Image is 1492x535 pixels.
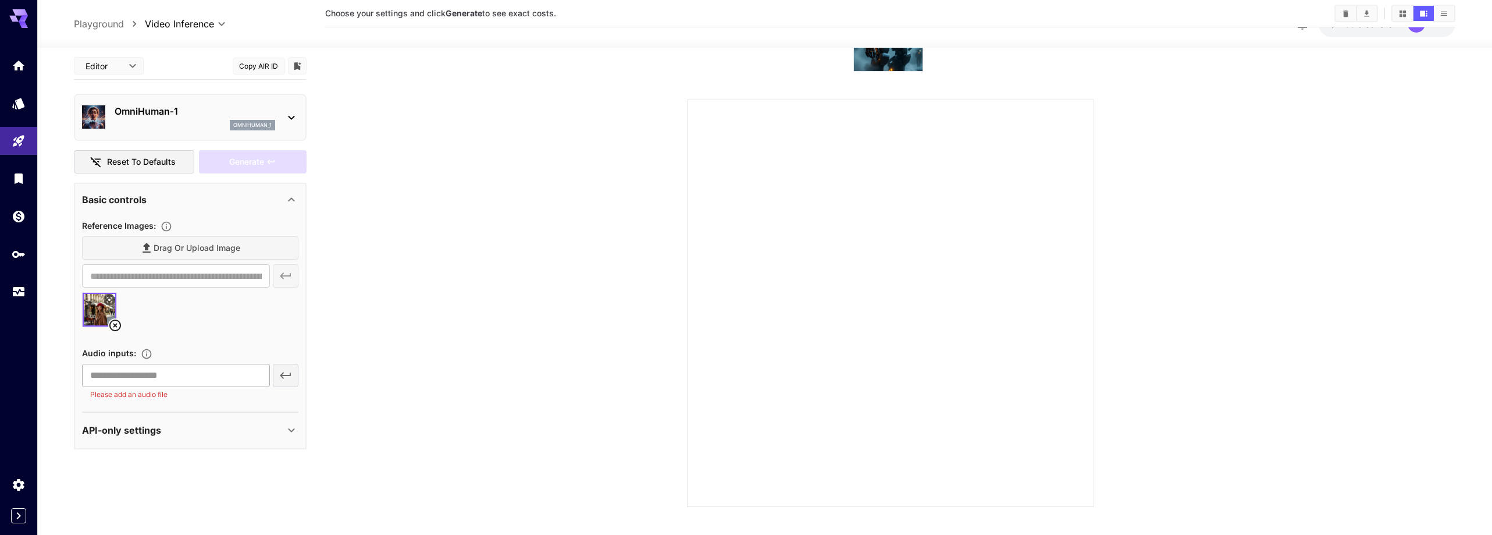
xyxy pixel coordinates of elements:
div: Settings [12,477,26,492]
button: Show media in grid view [1393,6,1413,21]
span: credits left [1358,19,1398,29]
button: Clear All [1336,6,1356,21]
div: Wallet [12,207,26,222]
a: Playground [74,17,124,31]
b: Generate [446,8,482,18]
button: Show media in list view [1434,6,1454,21]
button: Expand sidebar [11,508,26,523]
div: Models [12,96,26,111]
div: API Keys [12,247,26,261]
p: omnihuman_1 [233,121,272,129]
button: Upload an audio file. Supported formats: .mp3, .wav, .flac, .aac, .ogg, .m4a, .wma. For best resu... [136,348,157,360]
div: Playground [12,134,26,148]
button: Reset to defaults [74,150,195,174]
div: OmniHuman‑1omnihuman_1 [82,100,298,135]
div: Basic controls [82,186,298,214]
div: Home [12,56,26,71]
span: Video Inference [145,17,214,31]
p: API-only settings [82,423,161,437]
span: Editor [86,60,122,72]
div: Please check all required fields [199,150,306,174]
p: Please add an audio file [90,389,262,401]
div: Library [12,171,26,186]
button: Copy AIR ID [233,57,285,74]
button: Download All [1356,6,1377,21]
span: Reference Images : [82,221,156,231]
span: Choose your settings and click to see exact costs. [325,8,556,18]
p: Basic controls [82,193,147,207]
p: OmniHuman‑1 [115,104,275,118]
div: API-only settings [82,416,298,444]
span: $11.39 [1330,19,1358,29]
div: Clear AllDownload All [1334,5,1378,22]
div: Usage [12,285,26,299]
div: Show media in grid viewShow media in video viewShow media in list view [1391,5,1455,22]
button: Show media in video view [1413,6,1434,21]
nav: breadcrumb [74,17,145,31]
span: Audio inputs : [82,348,136,358]
button: Upload a reference image to guide the result. Supported formats: MP4, WEBM and MOV. [156,221,177,232]
button: Add to library [292,59,302,73]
